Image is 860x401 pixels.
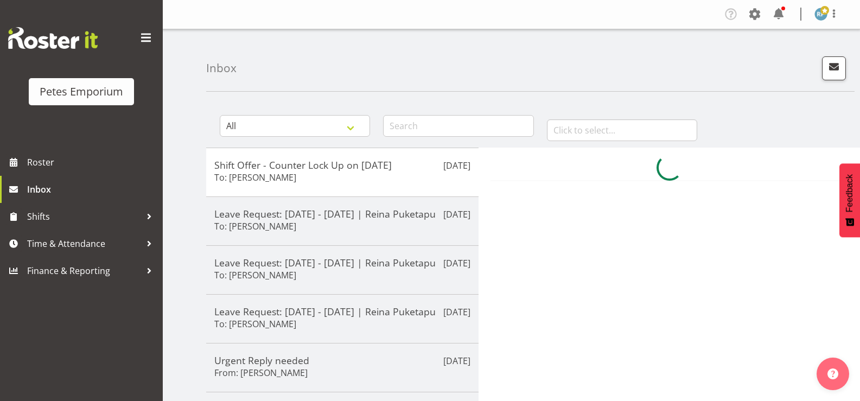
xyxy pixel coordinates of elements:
[214,270,296,281] h6: To: [PERSON_NAME]
[214,305,470,317] h5: Leave Request: [DATE] - [DATE] | Reina Puketapu
[8,27,98,49] img: Rosterit website logo
[443,354,470,367] p: [DATE]
[27,208,141,225] span: Shifts
[547,119,697,141] input: Click to select...
[814,8,827,21] img: reina-puketapu721.jpg
[214,221,296,232] h6: To: [PERSON_NAME]
[206,62,237,74] h4: Inbox
[443,159,470,172] p: [DATE]
[214,354,470,366] h5: Urgent Reply needed
[443,208,470,221] p: [DATE]
[27,154,157,170] span: Roster
[214,172,296,183] h6: To: [PERSON_NAME]
[443,305,470,319] p: [DATE]
[214,257,470,269] h5: Leave Request: [DATE] - [DATE] | Reina Puketapu
[27,235,141,252] span: Time & Attendance
[214,367,308,378] h6: From: [PERSON_NAME]
[40,84,123,100] div: Petes Emporium
[214,319,296,329] h6: To: [PERSON_NAME]
[383,115,533,137] input: Search
[443,257,470,270] p: [DATE]
[845,174,855,212] span: Feedback
[839,163,860,237] button: Feedback - Show survey
[214,208,470,220] h5: Leave Request: [DATE] - [DATE] | Reina Puketapu
[214,159,470,171] h5: Shift Offer - Counter Lock Up on [DATE]
[27,263,141,279] span: Finance & Reporting
[827,368,838,379] img: help-xxl-2.png
[27,181,157,198] span: Inbox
